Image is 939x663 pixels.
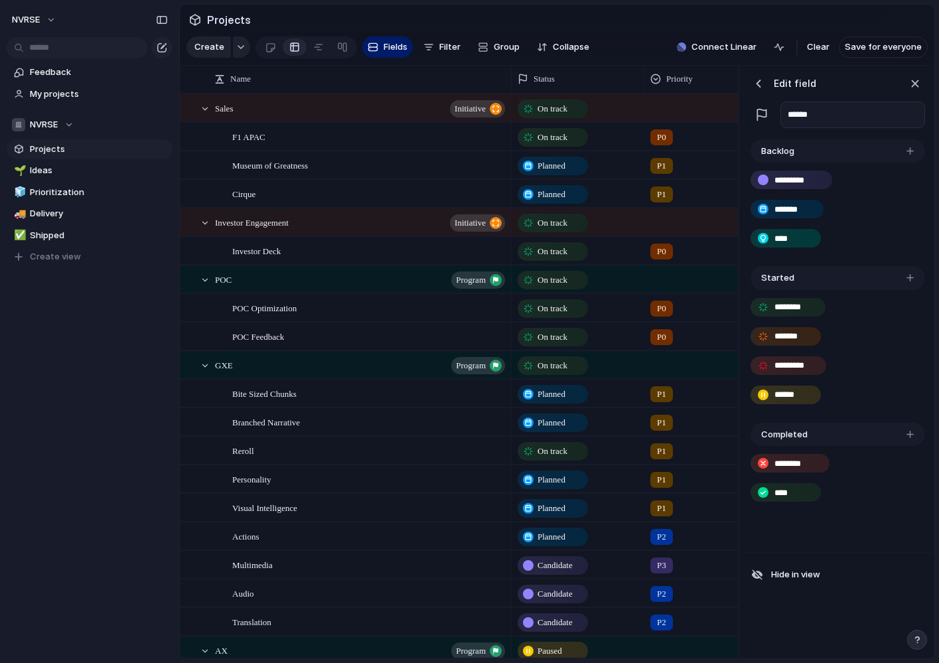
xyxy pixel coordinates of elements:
[538,245,567,258] span: On track
[456,271,486,289] span: program
[7,183,173,202] a: 🧊Prioritization
[538,302,567,315] span: On track
[194,40,224,54] span: Create
[538,416,565,429] span: Planned
[30,88,168,101] span: My projects
[532,37,595,58] button: Collapse
[7,62,173,82] a: Feedback
[761,271,794,285] span: Started
[839,37,928,58] button: Save for everyone
[230,72,251,86] span: Name
[538,102,567,115] span: On track
[761,428,808,441] span: Completed
[657,587,666,601] span: P2
[455,100,486,118] span: initiative
[845,40,922,54] span: Save for everyone
[232,443,254,458] span: Reroll
[30,66,168,79] span: Feedback
[538,616,573,629] span: Candidate
[666,72,693,86] span: Priority
[553,40,589,54] span: Collapse
[30,143,168,156] span: Projects
[672,37,762,57] button: Connect Linear
[538,273,567,287] span: On track
[538,530,565,544] span: Planned
[538,445,567,458] span: On track
[450,214,505,232] button: initiative
[538,644,562,658] span: Paused
[30,250,81,263] span: Create view
[204,8,253,32] span: Projects
[7,115,173,135] button: NVRSE
[6,9,63,31] button: NVRSE
[14,228,23,243] div: ✅
[30,118,58,131] span: NVRSE
[232,528,259,544] span: Actions
[14,206,23,222] div: 🚚
[232,300,297,315] span: POC Optimization
[802,37,835,58] button: Clear
[215,357,233,372] span: GXE
[774,76,816,90] h3: Edit field
[232,386,297,401] span: Bite Sized Chunks
[471,37,526,58] button: Group
[657,502,666,515] span: P1
[657,473,666,486] span: P1
[232,500,297,515] span: Visual Intelligence
[232,329,284,344] span: POC Feedback
[384,40,407,54] span: Fields
[7,226,173,246] a: ✅Shipped
[494,40,520,54] span: Group
[538,559,573,572] span: Candidate
[456,642,486,660] span: program
[657,559,666,572] span: P3
[7,161,173,181] a: 🌱Ideas
[657,188,666,201] span: P1
[12,207,25,220] button: 🚚
[12,186,25,199] button: 🧊
[538,188,565,201] span: Planned
[657,616,666,629] span: P2
[538,388,565,401] span: Planned
[456,356,486,375] span: program
[657,159,666,173] span: P1
[451,357,505,374] button: program
[657,331,666,344] span: P0
[538,131,567,144] span: On track
[30,186,168,199] span: Prioritization
[657,388,666,401] span: P1
[807,40,830,54] span: Clear
[657,445,666,458] span: P1
[657,245,666,258] span: P0
[215,100,233,115] span: Sales
[232,614,271,629] span: Translation
[455,214,486,232] span: initiative
[538,331,567,344] span: On track
[657,416,666,429] span: P1
[538,216,567,230] span: On track
[450,100,505,117] button: initiative
[538,587,573,601] span: Candidate
[14,184,23,200] div: 🧊
[12,229,25,242] button: ✅
[691,40,757,54] span: Connect Linear
[7,204,173,224] a: 🚚Delivery
[12,164,25,177] button: 🌱
[538,473,565,486] span: Planned
[232,243,281,258] span: Investor Deck
[186,37,231,58] button: Create
[657,530,666,544] span: P2
[232,471,271,486] span: Personality
[232,557,273,572] span: Multimedia
[657,302,666,315] span: P0
[232,129,265,144] span: F1 APAC
[14,163,23,179] div: 🌱
[771,568,820,581] span: Hide in view
[534,72,555,86] span: Status
[451,642,505,660] button: program
[418,37,466,58] button: Filter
